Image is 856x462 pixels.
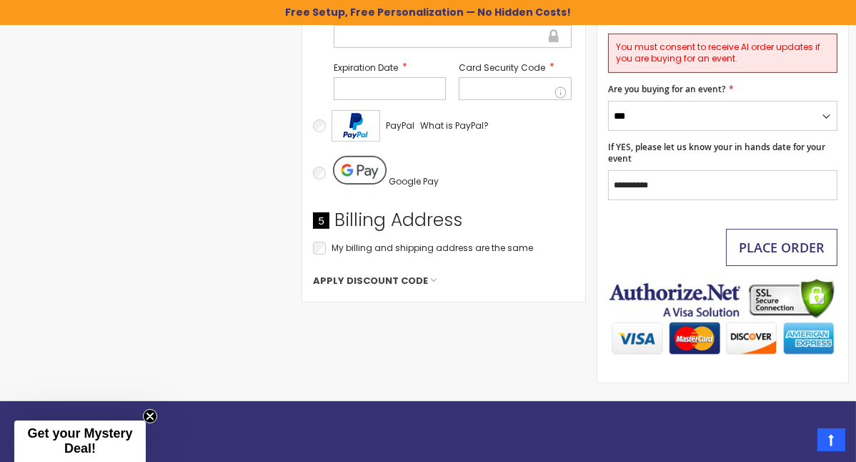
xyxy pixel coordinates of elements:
[386,119,414,132] span: PayPal
[332,242,533,254] span: My billing and shipping address are the same
[14,421,146,462] div: Get your Mystery Deal!Close teaser
[389,175,439,187] span: Google Pay
[313,275,428,287] span: Apply Discount Code
[27,426,132,456] span: Get your Mystery Deal!
[143,409,157,423] button: Close teaser
[608,141,825,164] span: If YES, please let us know your in hands date for your event
[334,61,446,74] label: Expiration Date
[547,27,560,44] div: Secure transaction
[739,239,825,256] span: Place Order
[726,229,837,266] button: Place Order
[332,110,380,142] img: Acceptance Mark
[738,423,856,462] iframe: Google Customer Reviews
[420,117,489,134] a: What is PayPal?
[333,156,387,185] img: Pay with Google Pay
[420,119,489,132] span: What is PayPal?
[313,208,574,240] div: Billing Address
[608,83,725,95] span: Are you buying for an event?
[608,34,837,72] div: You must consent to receive AI order updates if you are buying for an event.
[459,61,571,74] label: Card Security Code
